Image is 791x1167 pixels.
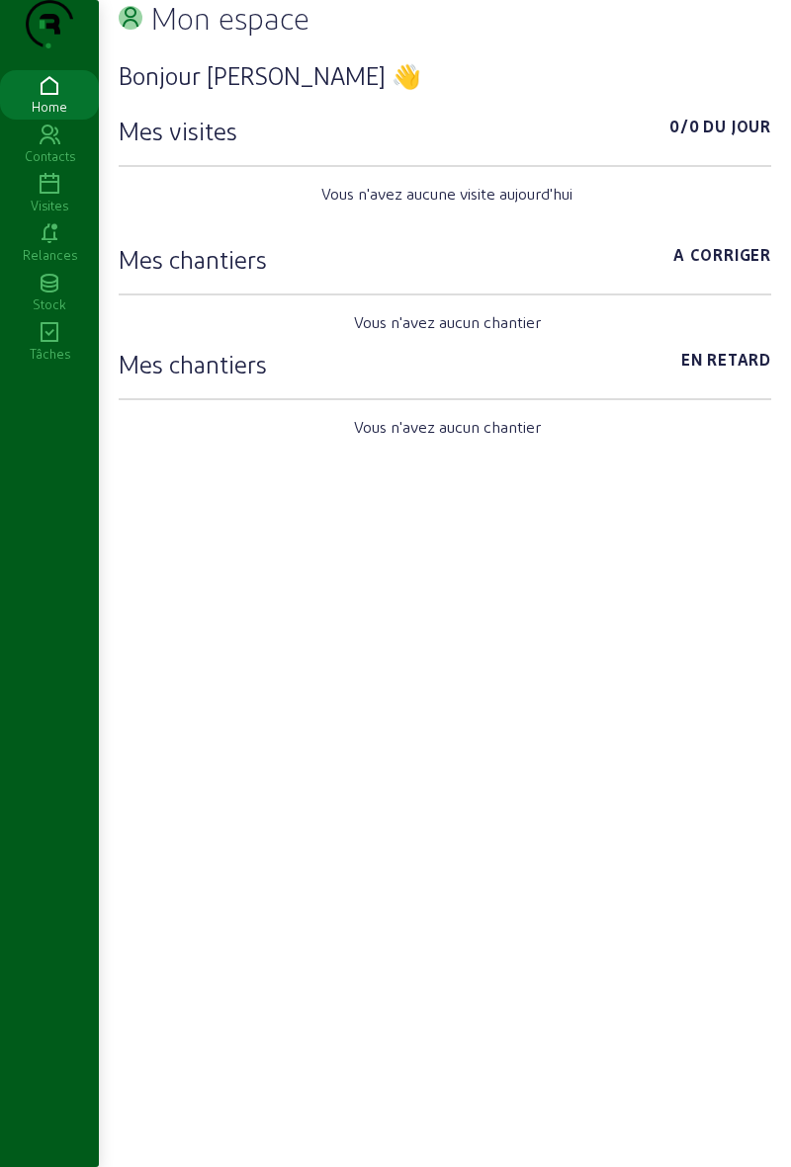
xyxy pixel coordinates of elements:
span: Vous n'avez aucun chantier [354,415,541,439]
h3: Mes chantiers [119,243,267,275]
span: A corriger [673,243,771,275]
span: 0/0 [669,115,699,146]
h3: Mes visites [119,115,237,146]
span: Vous n'avez aucune visite aujourd'hui [321,182,572,206]
span: Du jour [703,115,771,146]
h3: Bonjour [PERSON_NAME] 👋 [119,59,771,91]
span: En retard [681,348,771,379]
h3: Mes chantiers [119,348,267,379]
span: Vous n'avez aucun chantier [354,310,541,334]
